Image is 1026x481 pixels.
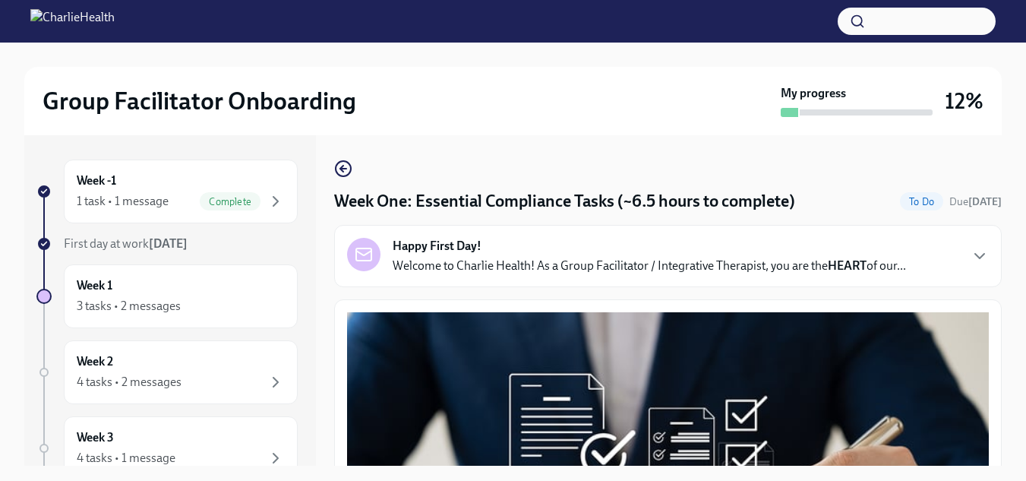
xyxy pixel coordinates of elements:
span: September 29th, 2025 10:00 [949,195,1002,209]
a: First day at work[DATE] [36,236,298,252]
span: First day at work [64,236,188,251]
strong: [DATE] [149,236,188,251]
div: 4 tasks • 2 messages [77,374,182,391]
strong: HEART [828,258,867,273]
a: Week 13 tasks • 2 messages [36,264,298,328]
div: 3 tasks • 2 messages [77,298,181,315]
h3: 12% [945,87,983,115]
strong: Happy First Day! [393,238,481,255]
span: To Do [900,196,943,207]
strong: My progress [781,85,846,102]
h6: Week 1 [77,277,112,294]
span: Due [949,195,1002,208]
a: Week 34 tasks • 1 message [36,416,298,480]
h6: Week -1 [77,172,116,189]
a: Week -11 task • 1 messageComplete [36,160,298,223]
div: 1 task • 1 message [77,193,169,210]
span: Complete [200,196,260,207]
strong: [DATE] [968,195,1002,208]
a: Week 24 tasks • 2 messages [36,340,298,404]
p: Welcome to Charlie Health! As a Group Facilitator / Integrative Therapist, you are the of our... [393,258,906,274]
h2: Group Facilitator Onboarding [43,86,356,116]
h4: Week One: Essential Compliance Tasks (~6.5 hours to complete) [334,190,795,213]
img: CharlieHealth [30,9,115,33]
div: 4 tasks • 1 message [77,450,175,467]
h6: Week 2 [77,353,113,370]
h6: Week 3 [77,429,114,446]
